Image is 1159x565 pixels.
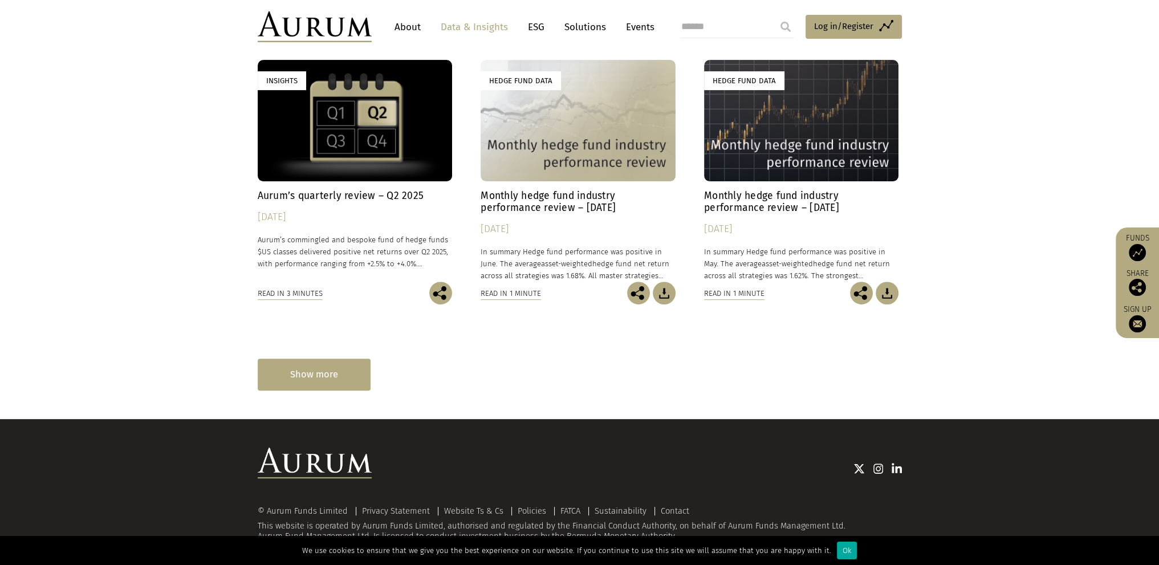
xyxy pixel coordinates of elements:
img: Linkedin icon [892,463,902,474]
a: FATCA [560,506,580,516]
a: Insights Aurum’s quarterly review – Q2 2025 [DATE] Aurum’s commingled and bespoke fund of hedge f... [258,60,453,282]
a: Sustainability [595,506,646,516]
img: Aurum Logo [258,448,372,478]
div: Ok [837,542,857,559]
p: In summary Hedge fund performance was positive in May. The average hedge fund net return across a... [704,246,899,282]
a: Events [620,17,654,38]
span: Log in/Register [814,19,873,33]
span: asset-weighted [762,259,813,268]
img: Share this post [1129,279,1146,296]
div: Read in 1 minute [481,287,541,300]
img: Download Article [653,282,676,304]
a: Data & Insights [435,17,514,38]
p: In summary Hedge fund performance was positive in June. The average hedge fund net return across ... [481,246,676,282]
img: Share this post [627,282,650,304]
div: Insights [258,71,306,90]
a: Website Ts & Cs [444,506,503,516]
h4: Aurum’s quarterly review – Q2 2025 [258,190,453,202]
img: Twitter icon [853,463,865,474]
div: [DATE] [481,221,676,237]
img: Share this post [850,282,873,304]
img: Sign up to our newsletter [1129,315,1146,332]
img: Aurum [258,11,372,42]
div: [DATE] [704,221,899,237]
a: Funds [1121,233,1153,261]
h4: Monthly hedge fund industry performance review – [DATE] [704,190,899,214]
div: Share [1121,270,1153,296]
a: Hedge Fund Data Monthly hedge fund industry performance review – [DATE] [DATE] In summary Hedge f... [481,60,676,282]
div: Hedge Fund Data [704,71,784,90]
input: Submit [774,15,797,38]
h4: Monthly hedge fund industry performance review – [DATE] [481,190,676,214]
a: Privacy Statement [362,506,430,516]
div: Read in 3 minutes [258,287,323,300]
span: asset-weighted [541,259,592,268]
a: Log in/Register [806,15,902,39]
a: Contact [661,506,689,516]
img: Share this post [429,282,452,304]
div: Hedge Fund Data [481,71,561,90]
img: Download Article [876,282,898,304]
a: Hedge Fund Data Monthly hedge fund industry performance review – [DATE] [DATE] In summary Hedge f... [704,60,899,282]
a: About [389,17,426,38]
div: Show more [258,359,371,390]
div: [DATE] [258,209,453,225]
div: © Aurum Funds Limited [258,507,353,515]
p: Aurum’s commingled and bespoke fund of hedge funds $US classes delivered positive net returns ove... [258,234,453,270]
img: Instagram icon [873,463,884,474]
a: Policies [518,506,546,516]
a: ESG [522,17,550,38]
div: This website is operated by Aurum Funds Limited, authorised and regulated by the Financial Conduc... [258,507,902,542]
a: Sign up [1121,304,1153,332]
a: Solutions [559,17,612,38]
img: Access Funds [1129,244,1146,261]
div: Read in 1 minute [704,287,764,300]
